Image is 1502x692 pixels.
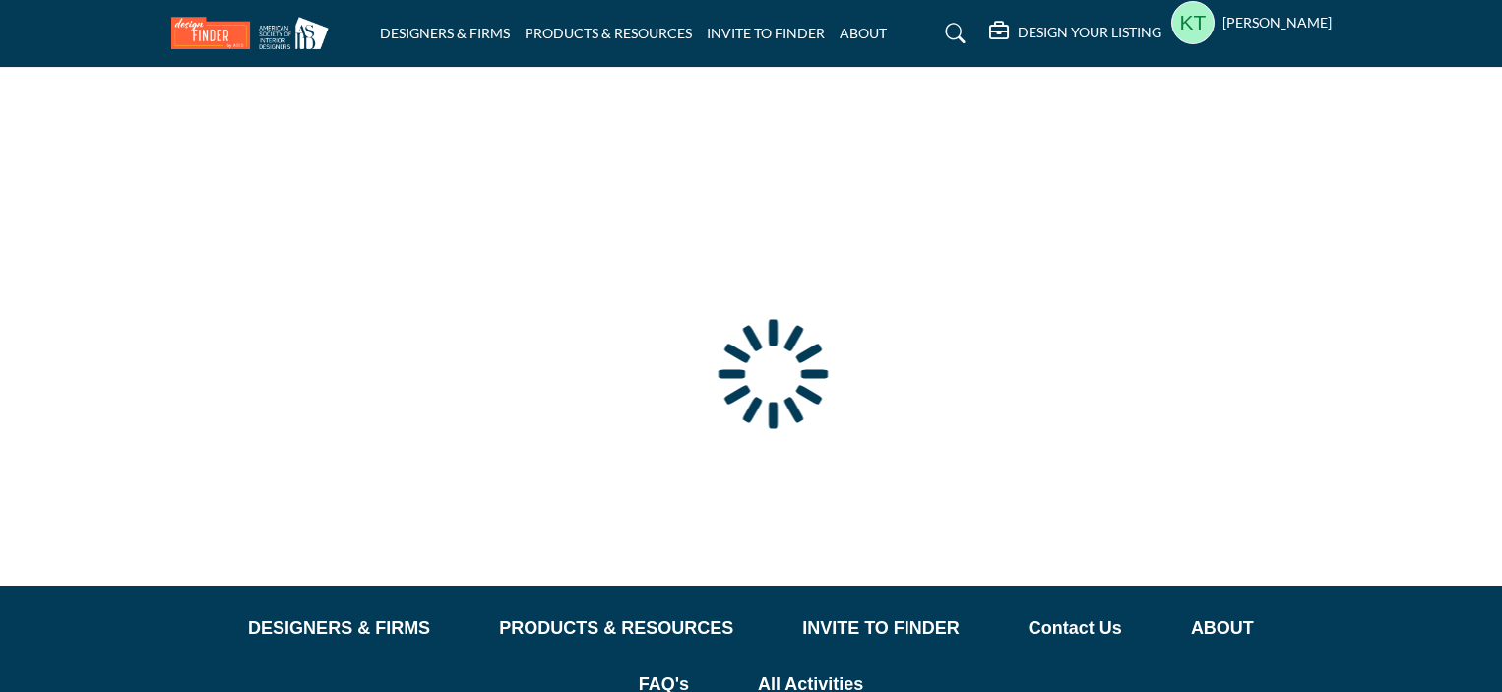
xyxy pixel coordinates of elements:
[171,17,339,49] img: Site Logo
[926,18,978,49] a: Search
[380,25,510,41] a: DESIGNERS & FIRMS
[499,615,733,642] a: PRODUCTS & RESOURCES
[802,615,960,642] a: INVITE TO FINDER
[989,22,1161,45] div: DESIGN YOUR LISTING
[840,25,887,41] a: ABOUT
[1191,615,1254,642] a: ABOUT
[248,615,430,642] a: DESIGNERS & FIRMS
[707,25,825,41] a: INVITE TO FINDER
[1018,24,1161,41] h5: DESIGN YOUR LISTING
[1222,13,1332,32] h5: [PERSON_NAME]
[1029,615,1122,642] a: Contact Us
[525,25,692,41] a: PRODUCTS & RESOURCES
[1171,1,1215,44] button: Show hide supplier dropdown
